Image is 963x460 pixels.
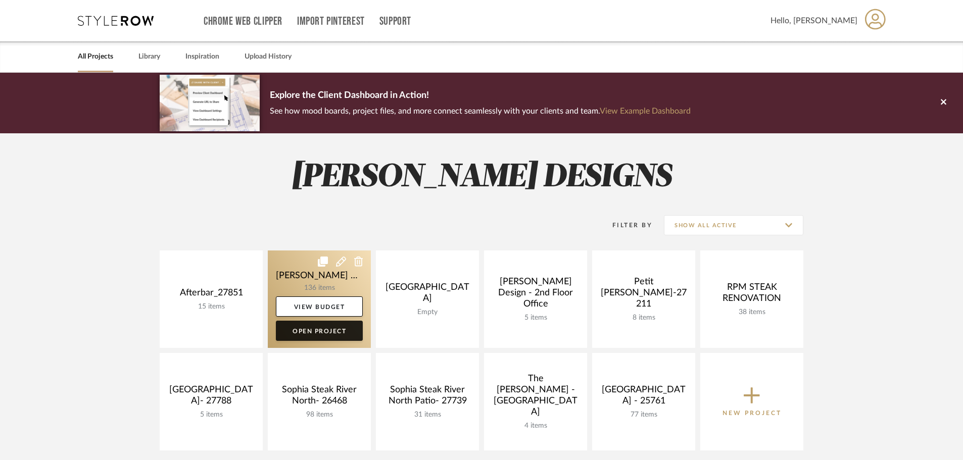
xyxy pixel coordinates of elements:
[245,50,292,64] a: Upload History
[160,75,260,131] img: d5d033c5-7b12-40c2-a960-1ecee1989c38.png
[600,384,687,411] div: [GEOGRAPHIC_DATA] - 25761
[276,411,363,419] div: 98 items
[708,282,795,308] div: RPM STEAK RENOVATION
[168,302,255,311] div: 15 items
[599,220,652,230] div: Filter By
[168,384,255,411] div: [GEOGRAPHIC_DATA]- 27788
[270,104,691,118] p: See how mood boards, project files, and more connect seamlessly with your clients and team.
[270,88,691,104] p: Explore the Client Dashboard in Action!
[600,314,687,322] div: 8 items
[492,373,579,422] div: The [PERSON_NAME] - [GEOGRAPHIC_DATA]
[492,314,579,322] div: 5 items
[138,50,160,64] a: Library
[384,308,471,317] div: Empty
[600,411,687,419] div: 77 items
[384,282,471,308] div: [GEOGRAPHIC_DATA]
[276,321,363,341] a: Open Project
[168,287,255,302] div: Afterbar_27851
[276,296,363,317] a: View Budget
[204,17,282,26] a: Chrome Web Clipper
[384,384,471,411] div: Sophia Steak River North Patio- 27739
[600,107,691,115] a: View Example Dashboard
[78,50,113,64] a: All Projects
[384,411,471,419] div: 31 items
[723,408,782,418] p: New Project
[276,384,363,411] div: Sophia Steak River North- 26468
[185,50,219,64] a: Inspiration
[708,308,795,317] div: 38 items
[118,159,845,196] h2: [PERSON_NAME] DESIGNS
[297,17,365,26] a: Import Pinterest
[492,276,579,314] div: [PERSON_NAME] Design - 2nd Floor Office
[492,422,579,430] div: 4 items
[771,15,857,27] span: Hello, [PERSON_NAME]
[700,353,803,450] button: New Project
[600,276,687,314] div: Petit [PERSON_NAME]-27211
[168,411,255,419] div: 5 items
[379,17,411,26] a: Support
